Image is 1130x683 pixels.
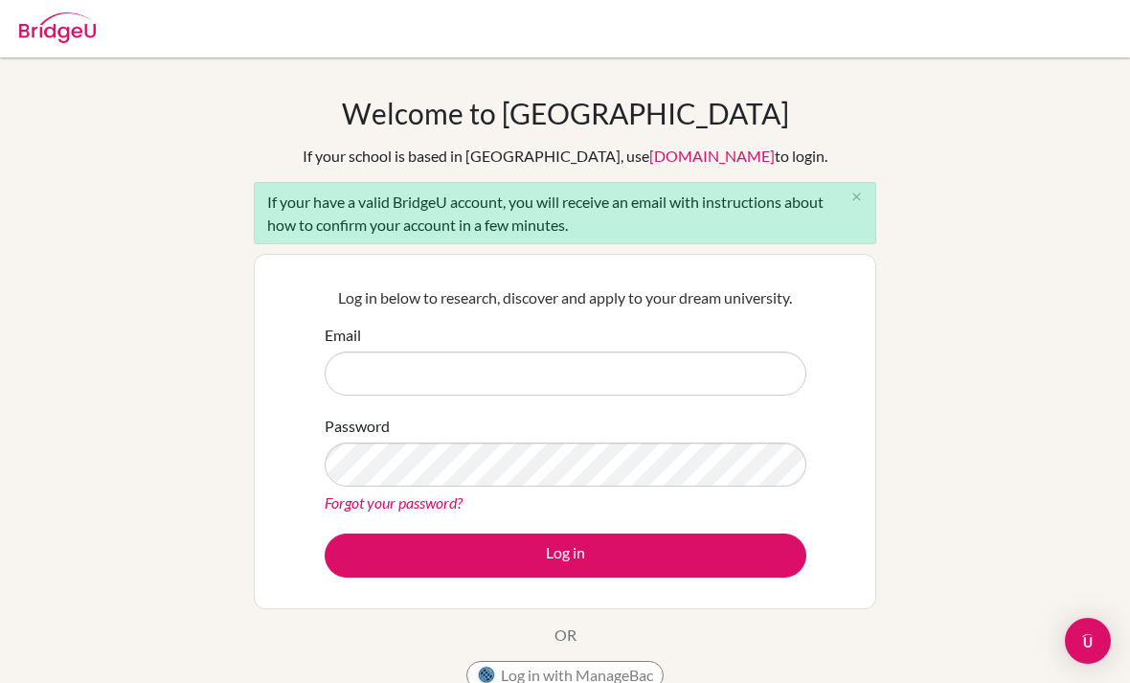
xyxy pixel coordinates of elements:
label: Email [325,324,361,347]
a: Forgot your password? [325,493,463,512]
div: If your have a valid BridgeU account, you will receive an email with instructions about how to co... [254,182,876,244]
h1: Welcome to [GEOGRAPHIC_DATA] [342,96,789,130]
button: Close [837,183,875,212]
div: If your school is based in [GEOGRAPHIC_DATA], use to login. [303,145,827,168]
label: Password [325,415,390,438]
p: Log in below to research, discover and apply to your dream university. [325,286,806,309]
p: OR [554,624,576,647]
img: Bridge-U [19,12,96,43]
button: Log in [325,534,806,578]
a: [DOMAIN_NAME] [649,147,775,165]
div: Open Intercom Messenger [1065,618,1111,664]
i: close [849,190,864,204]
